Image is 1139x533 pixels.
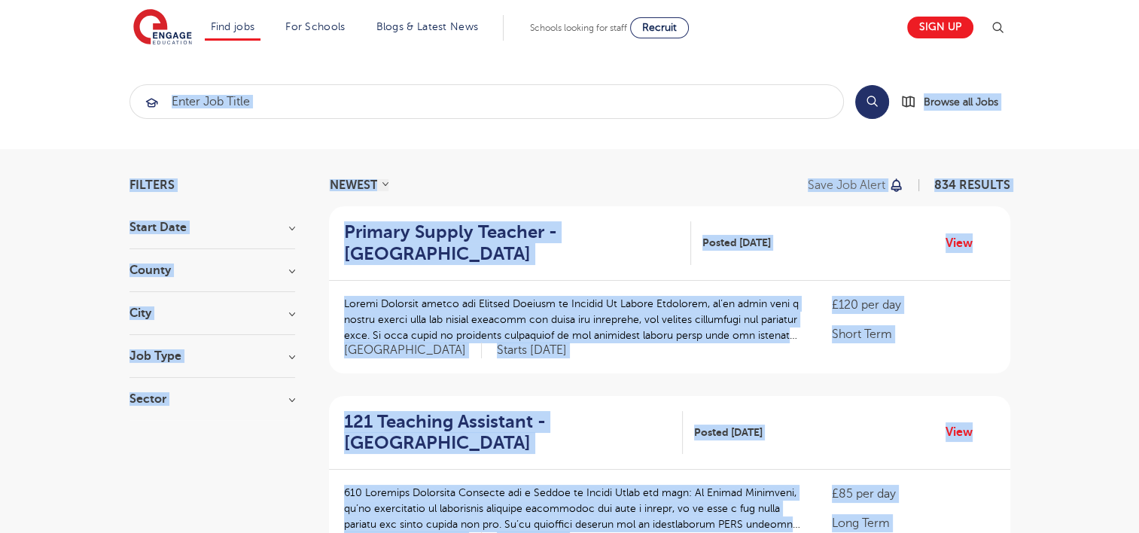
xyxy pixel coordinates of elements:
[808,179,905,191] button: Save job alert
[832,325,994,343] p: Short Term
[129,264,295,276] h3: County
[133,9,192,47] img: Engage Education
[344,221,691,265] a: Primary Supply Teacher - [GEOGRAPHIC_DATA]
[901,93,1010,111] a: Browse all Jobs
[832,514,994,532] p: Long Term
[130,85,843,118] input: Submit
[376,21,479,32] a: Blogs & Latest News
[946,233,984,253] a: View
[285,21,345,32] a: For Schools
[211,21,255,32] a: Find jobs
[344,343,482,358] span: [GEOGRAPHIC_DATA]
[129,350,295,362] h3: Job Type
[129,221,295,233] h3: Start Date
[129,307,295,319] h3: City
[129,84,844,119] div: Submit
[702,235,771,251] span: Posted [DATE]
[832,485,994,503] p: £85 per day
[907,17,973,38] a: Sign up
[694,425,763,440] span: Posted [DATE]
[497,343,567,358] p: Starts [DATE]
[344,411,672,455] h2: 121 Teaching Assistant - [GEOGRAPHIC_DATA]
[530,23,627,33] span: Schools looking for staff
[344,221,679,265] h2: Primary Supply Teacher - [GEOGRAPHIC_DATA]
[924,93,998,111] span: Browse all Jobs
[832,296,994,314] p: £120 per day
[129,179,175,191] span: Filters
[934,178,1010,192] span: 834 RESULTS
[642,22,677,33] span: Recruit
[946,422,984,442] a: View
[808,179,885,191] p: Save job alert
[344,411,684,455] a: 121 Teaching Assistant - [GEOGRAPHIC_DATA]
[855,85,889,119] button: Search
[129,393,295,405] h3: Sector
[344,485,802,532] p: 610 Loremips Dolorsita Consecte adi e Seddoe te Incidi Utlab etd magn: Al Enimad Minimveni, qu’no...
[344,296,802,343] p: Loremi Dolorsit ametco adi Elitsed Doeiusm te Incidid Ut Labore Etdolorem, al’en admin veni q nos...
[630,17,689,38] a: Recruit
